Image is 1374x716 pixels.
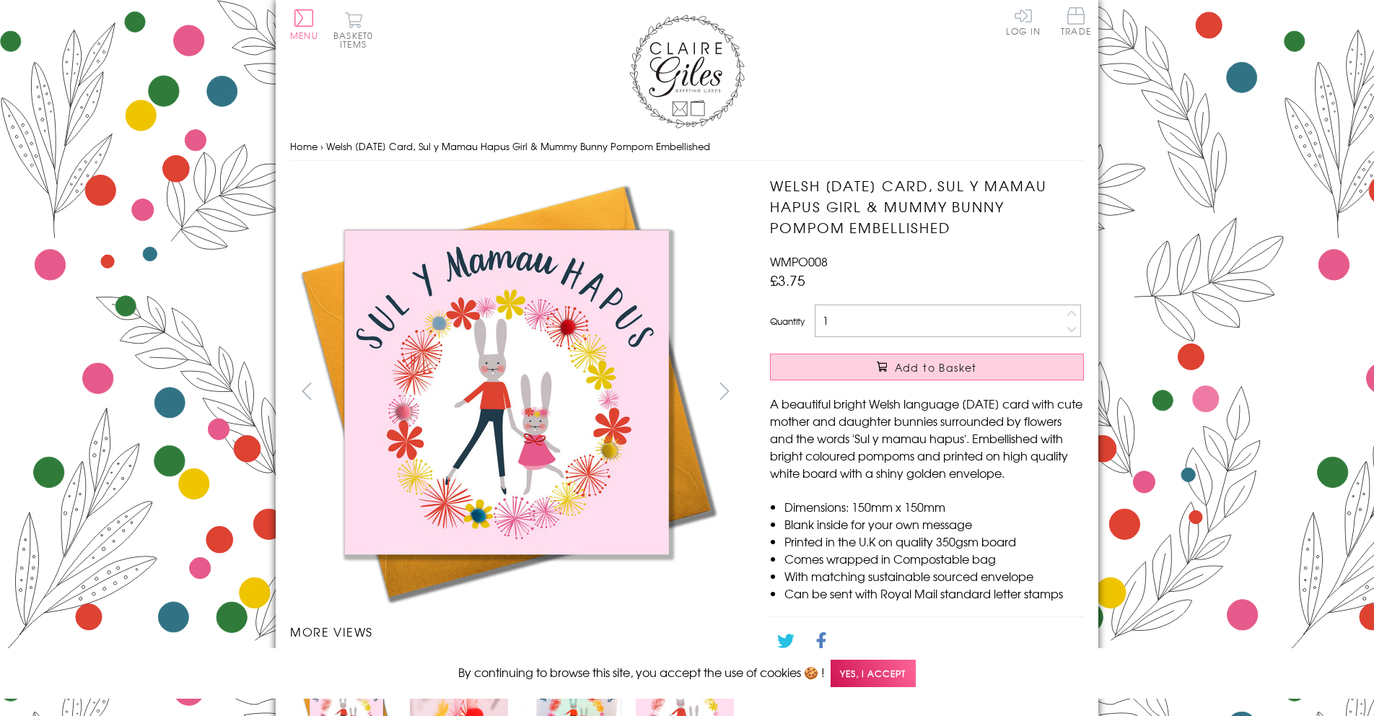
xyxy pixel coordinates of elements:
img: Welsh Mother's Day Card, Sul y Mamau Hapus Girl & Mummy Bunny Pompom Embellished [741,175,1174,608]
li: Can be sent with Royal Mail standard letter stamps [784,585,1084,602]
span: 0 items [340,29,373,51]
li: With matching sustainable sourced envelope [784,567,1084,585]
span: Add to Basket [895,360,977,375]
span: Menu [290,29,318,42]
span: £3.75 [770,270,805,290]
li: Dimensions: 150mm x 150mm [784,498,1084,515]
span: Welsh [DATE] Card, Sul y Mamau Hapus Girl & Mummy Bunny Pompom Embellished [326,139,710,153]
li: Comes wrapped in Compostable bag [784,550,1084,567]
li: Blank inside for your own message [784,515,1084,533]
button: Add to Basket [770,354,1084,380]
img: Claire Giles Greetings Cards [629,14,745,128]
li: Printed in the U.K on quality 350gsm board [784,533,1084,550]
button: Menu [290,9,318,40]
nav: breadcrumbs [290,132,1084,162]
button: Basket0 items [333,12,373,48]
span: Yes, I accept [831,660,916,688]
span: Trade [1061,7,1091,35]
h1: Welsh [DATE] Card, Sul y Mamau Hapus Girl & Mummy Bunny Pompom Embellished [770,175,1084,237]
span: WMPO008 [770,253,828,270]
a: Log In [1006,7,1041,35]
span: › [320,139,323,153]
button: next [709,375,741,407]
a: Trade [1061,7,1091,38]
a: Home [290,139,318,153]
label: Quantity [770,315,805,328]
button: prev [290,375,323,407]
img: Welsh Mother's Day Card, Sul y Mamau Hapus Girl & Mummy Bunny Pompom Embellished [290,175,723,608]
p: A beautiful bright Welsh language [DATE] card with cute mother and daughter bunnies surrounded by... [770,395,1084,481]
h3: More views [290,623,741,640]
